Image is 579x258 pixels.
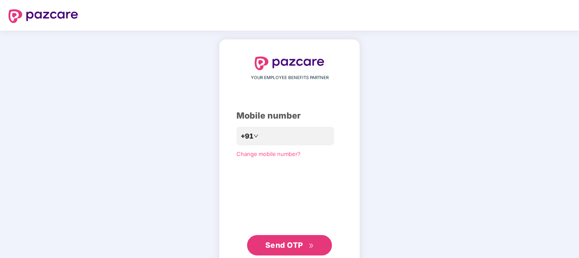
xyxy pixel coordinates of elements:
div: Mobile number [236,109,343,122]
img: logo [255,57,324,70]
a: Change mobile number? [236,150,301,157]
span: double-right [309,243,314,249]
span: YOUR EMPLOYEE BENEFITS PARTNER [251,74,329,81]
img: logo [8,9,78,23]
span: +91 [241,131,253,142]
button: Send OTPdouble-right [247,235,332,255]
span: down [253,133,259,139]
span: Send OTP [265,241,303,249]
